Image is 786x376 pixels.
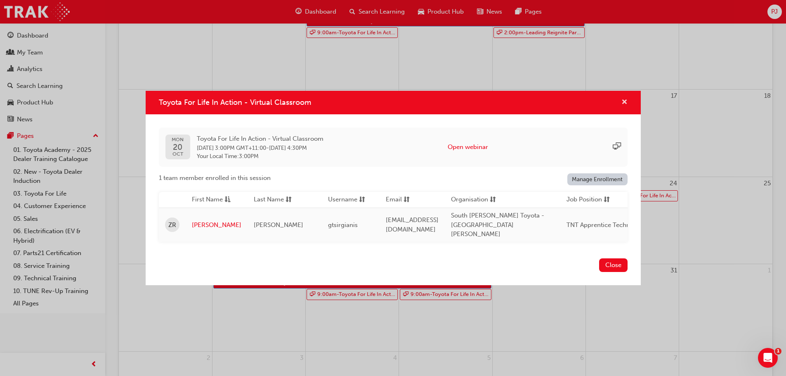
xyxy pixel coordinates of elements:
[328,221,358,229] span: gtsirgianis
[451,195,488,205] span: Organisation
[386,195,431,205] button: Emailsorting-icon
[254,221,303,229] span: [PERSON_NAME]
[197,134,323,144] span: Toyota For Life In Action - Virtual Classroom
[613,142,621,152] span: sessionType_ONLINE_URL-icon
[159,173,271,183] span: 1 team member enrolled in this session
[269,144,307,151] span: 20 Oct 2025 4:30PM
[192,220,241,230] a: [PERSON_NAME]
[386,216,439,233] span: [EMAIL_ADDRESS][DOMAIN_NAME]
[599,258,628,272] button: Close
[172,143,184,151] span: 20
[146,91,641,285] div: Toyota For Life In Action - Virtual Classroom
[328,195,357,205] span: Username
[775,348,781,355] span: 1
[621,97,628,108] button: cross-icon
[192,195,237,205] button: First Nameasc-icon
[168,220,176,230] span: ZR
[604,195,610,205] span: sorting-icon
[159,98,311,107] span: Toyota For Life In Action - Virtual Classroom
[566,195,612,205] button: Job Positionsorting-icon
[328,195,373,205] button: Usernamesorting-icon
[448,142,488,152] button: Open webinar
[197,134,323,160] div: -
[172,137,184,142] span: MON
[566,195,602,205] span: Job Position
[197,153,323,160] span: Your Local Time : 3:00PM
[386,195,402,205] span: Email
[567,173,628,185] a: Manage Enrollment
[172,151,184,157] span: OCT
[192,195,223,205] span: First Name
[286,195,292,205] span: sorting-icon
[451,212,544,238] span: South [PERSON_NAME] Toyota - [GEOGRAPHIC_DATA][PERSON_NAME]
[566,221,644,229] span: TNT Apprentice Technician
[224,195,231,205] span: asc-icon
[197,144,266,151] span: 20 Oct 2025 3:00PM GMT+11:00
[404,195,410,205] span: sorting-icon
[758,348,778,368] iframe: Intercom live chat
[451,195,496,205] button: Organisationsorting-icon
[359,195,365,205] span: sorting-icon
[621,99,628,106] span: cross-icon
[254,195,284,205] span: Last Name
[490,195,496,205] span: sorting-icon
[254,195,299,205] button: Last Namesorting-icon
